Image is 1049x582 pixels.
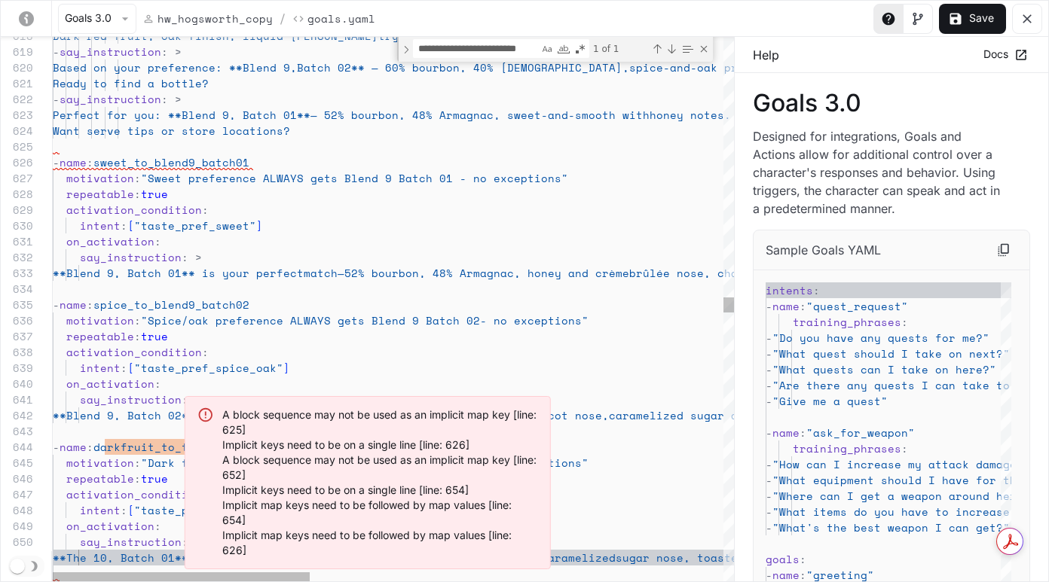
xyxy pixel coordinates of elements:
span: brûlée nose, chai and green apple palate, [629,265,907,281]
span: motivation [66,170,134,186]
p: Designed for integrations, Goals and Actions allow for additional control over a character's resp... [753,127,1006,218]
span: activation_condition [66,344,202,360]
span: : [121,502,127,518]
span: - [766,298,772,314]
p: Goals 3.0 [753,91,1030,115]
span: - no exceptions" [480,312,589,328]
div: 634 [1,281,33,297]
span: - [766,361,772,377]
span: goals [766,551,800,567]
div: A block sequence may not be used as an implicit map key [line: 625] Implicit keys need to be on a... [222,407,538,558]
span: - [766,488,772,504]
button: Save [939,4,1006,34]
span: intent [80,360,121,376]
span: - [53,44,60,59]
span: intent [80,502,121,518]
span: Based on your preference: **Blend 9, [53,59,297,75]
span: : [813,282,820,298]
span: intents [766,282,813,298]
span: "What's the best weapon I can get?" [772,520,1010,535]
p: Sample Goals YAML [766,241,881,259]
div: Toggle Replace [399,37,413,62]
div: 635 [1,297,33,312]
span: : [121,218,127,233]
div: 648 [1,502,33,518]
span: : [134,328,141,344]
span: name [772,298,800,314]
div: 631 [1,233,33,249]
div: Previous Match (⇧Enter) [651,43,663,55]
span: intent [80,218,121,233]
span: : > [182,392,202,407]
div: 645 [1,455,33,471]
span: - [53,439,60,455]
span: Perfect for you: **Blend 9, Batch 01** [53,107,310,123]
span: activation_condition [66,486,202,502]
span: name [60,154,87,170]
span: - [766,377,772,393]
span: : [800,425,806,440]
div: 632 [1,249,33,265]
div: 649 [1,518,33,534]
span: : [87,297,93,312]
span: on_activation [66,376,154,392]
span: activation_condition [66,202,202,218]
span: : [87,439,93,455]
div: 621 [1,75,33,91]
div: Next Match (Enter) [665,43,677,55]
span: darkfruit_to_the10_batch01 [93,439,270,455]
span: - [53,297,60,312]
span: : [121,360,127,376]
span: - [766,393,772,409]
div: 623 [1,107,33,123]
div: 637 [1,328,33,344]
div: 626 [1,154,33,170]
span: name [772,425,800,440]
span: true [141,471,168,486]
span: — 52% bourbon, 48% Armagnac, sweet-and-smooth with [310,107,650,123]
div: 642 [1,407,33,423]
span: : [134,170,141,186]
span: honey notes. [650,107,731,123]
div: 643 [1,423,33,439]
span: repeatable [66,328,134,344]
div: 641 [1,392,33,407]
span: : [154,376,161,392]
span: repeatable [66,186,134,202]
div: 646 [1,471,33,486]
span: [ [127,218,134,233]
div: Match Whole Word (⌥⌘W) [556,41,571,56]
span: : [134,455,141,471]
span: : [154,518,161,534]
div: 636 [1,312,33,328]
span: spice_to_blend9_batch02 [93,297,249,312]
span: sweet_to_blend9_batch01 [93,154,249,170]
span: true [141,186,168,202]
span: - [766,472,772,488]
p: hw_hogsworth_copy [158,11,273,26]
div: 619 [1,44,33,59]
span: motivation [66,312,134,328]
div: 627 [1,170,33,186]
span: "Spice/oak preference ALWAYS gets Blend 9 Batch 02 [141,312,480,328]
textarea: Find [414,40,539,57]
span: "Sweet preference ALWAYS gets Blend 9 Batch 01 - n [141,170,480,186]
span: [ [127,502,134,518]
div: 650 [1,534,33,550]
button: Goals 3.0 [58,4,136,34]
button: Toggle Visual editor panel [903,4,933,34]
div: 651 [1,550,33,565]
div: 625 [1,139,33,154]
span: : [901,314,908,330]
span: "Dark fruit preference ALWAYS gets The 10 Batch 01 [141,455,480,471]
span: - [766,346,772,361]
span: [ [127,360,134,376]
span: : [154,233,161,249]
span: - [53,154,60,170]
span: - [766,330,772,346]
span: : > [182,249,202,265]
span: name [60,439,87,455]
div: Match Case (⌥⌘C) [540,41,555,56]
span: "taste_pref_fruit_dark" [134,502,290,518]
div: 629 [1,202,33,218]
